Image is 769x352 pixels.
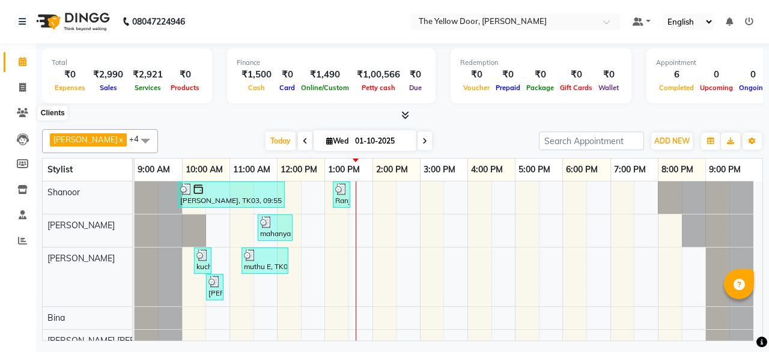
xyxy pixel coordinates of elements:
[118,135,123,144] a: x
[611,161,649,178] a: 7:00 PM
[523,83,557,92] span: Package
[183,161,226,178] a: 10:00 AM
[243,249,287,272] div: muthu E, TK04, 11:15 AM-12:15 PM, Women - Hairwash (Upto Large),Women - Straight Blowdry (w/o wash)
[47,187,80,198] span: Shanoor
[31,5,113,38] img: logo
[88,68,128,82] div: ₹2,990
[595,68,622,82] div: ₹0
[237,58,426,68] div: Finance
[406,83,425,92] span: Due
[359,83,398,92] span: Petty cash
[47,220,115,231] span: [PERSON_NAME]
[52,83,88,92] span: Expenses
[47,312,65,323] span: Bina
[351,132,412,150] input: 2025-10-01
[493,83,523,92] span: Prepaid
[373,161,411,178] a: 2:00 PM
[132,83,164,92] span: Services
[276,68,298,82] div: ₹0
[97,83,120,92] span: Sales
[421,161,458,178] a: 3:00 PM
[128,68,168,82] div: ₹2,921
[168,83,202,92] span: Products
[266,132,296,150] span: Today
[352,68,405,82] div: ₹1,00,566
[595,83,622,92] span: Wallet
[38,106,68,121] div: Clients
[207,276,222,299] div: [PERSON_NAME], TK02, 10:30 AM-10:45 AM, Women - Eyebrows - Threading
[405,68,426,82] div: ₹0
[259,216,291,239] div: mahanyas, TK05, 11:35 AM-12:20 PM, Men - Haircut,Men - Clean Shave
[468,161,506,178] a: 4:00 PM
[539,132,644,150] input: Search Appointment
[719,304,757,340] iframe: chat widget
[523,68,557,82] div: ₹0
[278,161,320,178] a: 12:00 PM
[52,58,202,68] div: Total
[237,68,276,82] div: ₹1,500
[706,161,744,178] a: 9:00 PM
[515,161,553,178] a: 5:00 PM
[195,249,210,272] div: kuchipudi, TK01, 10:15 AM-10:30 AM, Women - Eyebrows - Threading
[325,161,363,178] a: 1:00 PM
[47,164,73,175] span: Stylist
[168,68,202,82] div: ₹0
[323,136,351,145] span: Wed
[493,68,523,82] div: ₹0
[697,68,736,82] div: 0
[298,83,352,92] span: Online/Custom
[557,83,595,92] span: Gift Cards
[276,83,298,92] span: Card
[129,134,148,144] span: +4
[563,161,601,178] a: 6:00 PM
[135,161,173,178] a: 9:00 AM
[230,161,273,178] a: 11:00 AM
[298,68,352,82] div: ₹1,490
[651,133,693,150] button: ADD NEW
[697,83,736,92] span: Upcoming
[52,68,88,82] div: ₹0
[654,136,690,145] span: ADD NEW
[460,68,493,82] div: ₹0
[460,58,622,68] div: Redemption
[132,5,185,38] b: 08047224946
[557,68,595,82] div: ₹0
[245,83,268,92] span: Cash
[460,83,493,92] span: Voucher
[656,68,697,82] div: 6
[656,83,697,92] span: Completed
[47,335,184,346] span: [PERSON_NAME] [PERSON_NAME]
[179,183,284,206] div: [PERSON_NAME], TK03, 09:55 AM-12:10 PM, Men - Haircut,Men - Clean Shave,Men - Root Touchup - With...
[658,161,696,178] a: 8:00 PM
[334,183,349,206] div: Ranjit, TK06, 01:10 PM-01:30 PM, Men - [PERSON_NAME] Trimming & Styling
[47,253,115,264] span: [PERSON_NAME]
[53,135,118,144] span: [PERSON_NAME]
